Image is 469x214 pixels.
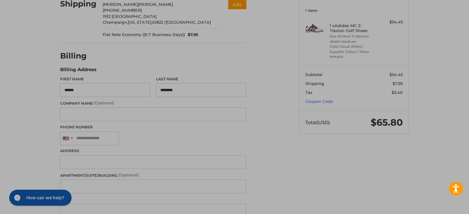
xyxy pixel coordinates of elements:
[60,100,246,106] label: Company Name
[103,2,138,7] span: [PERSON_NAME]
[152,20,166,25] span: 61822 /
[60,172,246,178] label: Apartment/Suite/Building
[60,66,97,76] legend: Billing Address
[330,44,377,59] li: Color Cloud White / Supplier Colour / Silver Metallic
[60,51,96,61] h2: Billing
[60,76,150,82] label: First Name
[389,72,403,77] span: $54.45
[305,119,330,125] span: Total (USD)
[118,172,139,177] small: (Optional)
[60,148,246,154] label: Address
[94,100,114,105] small: (Optional)
[305,8,403,13] h3: 1 Item
[185,32,199,38] span: $7.95
[330,23,377,33] h4: 1 x Adidas MC Z-Traxion Golf Shoes
[330,39,377,44] li: Width Medium
[378,19,403,25] div: $54.45
[305,90,312,95] span: Tax
[60,124,246,130] label: Phone Number
[128,20,152,25] span: [US_STATE],
[330,34,377,39] li: Size 10 Men/ 11 Women
[418,197,469,214] iframe: Google Customer Reviews
[103,8,142,13] span: [PHONE_NUMBER]
[305,81,324,86] span: Shipping
[60,132,75,145] div: United States: +1
[305,72,323,77] span: Subtotal
[393,81,403,86] span: $7.95
[156,76,246,82] label: Last Name
[371,117,403,128] span: $65.80
[60,196,246,202] label: City
[103,14,157,19] span: 1912 [GEOGRAPHIC_DATA]
[166,20,211,25] span: [GEOGRAPHIC_DATA]
[6,188,73,208] iframe: Gorgias live chat messenger
[103,32,185,38] span: Flat Rate Economy ((5-7 Business Days))
[138,2,173,7] span: [PERSON_NAME]
[305,99,333,104] a: Coupon Code
[103,20,128,25] span: Champaign,
[392,90,403,95] span: $3.40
